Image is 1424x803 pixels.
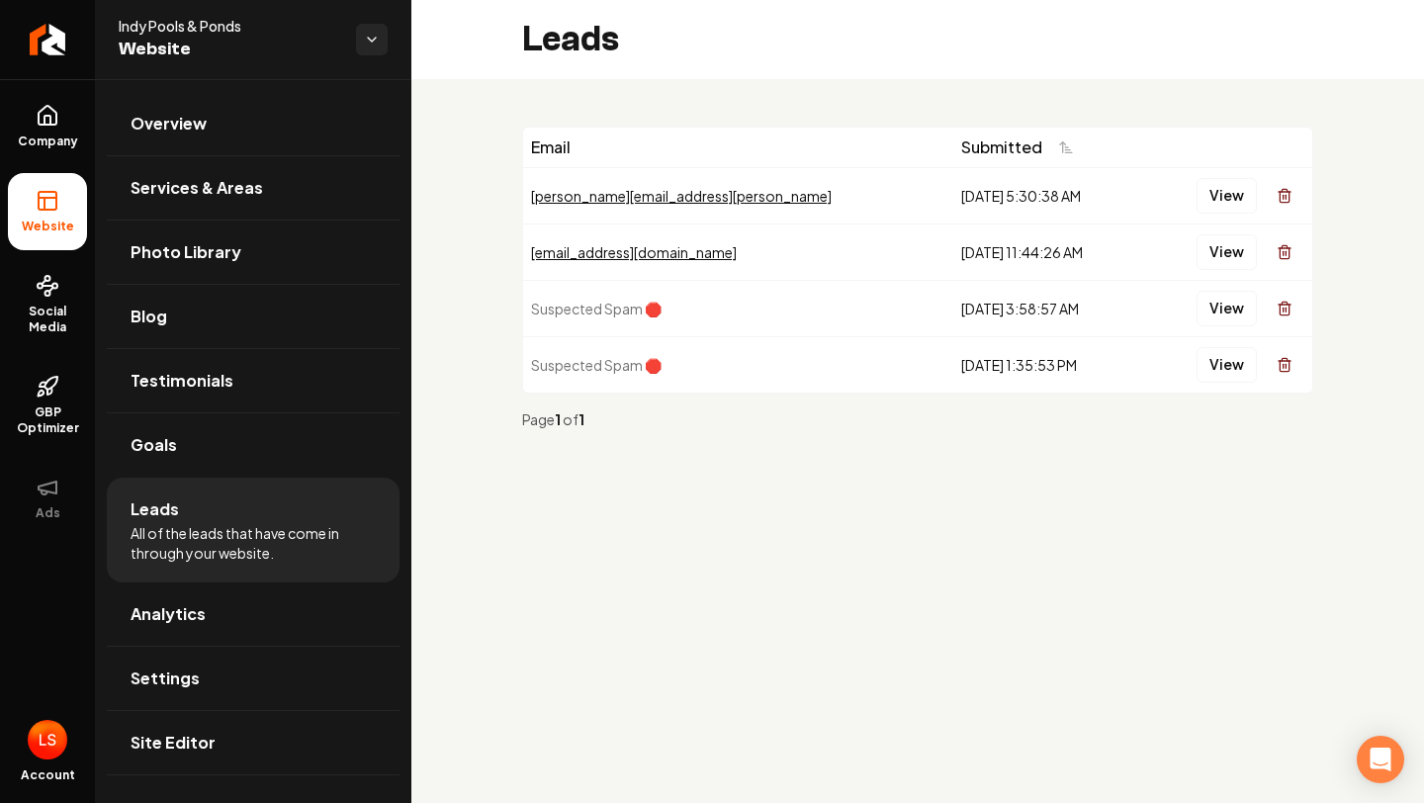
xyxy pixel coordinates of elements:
button: Open user button [28,720,67,759]
a: Services & Areas [107,156,400,220]
span: GBP Optimizer [8,404,87,436]
div: Email [531,135,945,159]
span: Testimonials [131,369,233,393]
span: Website [14,219,82,234]
strong: 1 [555,410,563,428]
strong: 1 [578,410,584,428]
span: Site Editor [131,731,216,755]
span: Suspected Spam 🛑 [531,356,662,374]
a: Company [8,88,87,165]
div: Open Intercom Messenger [1357,736,1404,783]
span: Goals [131,433,177,457]
span: Indy Pools & Ponds [119,16,340,36]
button: View [1197,347,1257,383]
a: GBP Optimizer [8,359,87,452]
span: Settings [131,667,200,690]
div: [PERSON_NAME][EMAIL_ADDRESS][PERSON_NAME] [531,186,945,206]
button: View [1197,291,1257,326]
div: [DATE] 5:30:38 AM [961,186,1136,206]
span: Analytics [131,602,206,626]
a: Settings [107,647,400,710]
img: Rebolt Logo [30,24,66,55]
a: Social Media [8,258,87,351]
span: Leads [131,497,179,521]
span: Company [10,134,86,149]
span: Account [21,767,75,783]
span: Suspected Spam 🛑 [531,300,662,317]
h2: Leads [522,20,619,59]
a: Overview [107,92,400,155]
span: Page [522,410,555,428]
span: Overview [131,112,207,135]
a: Photo Library [107,221,400,284]
button: View [1197,178,1257,214]
a: Blog [107,285,400,348]
div: [EMAIL_ADDRESS][DOMAIN_NAME] [531,242,945,262]
span: Social Media [8,304,87,335]
div: [DATE] 3:58:57 AM [961,299,1136,318]
a: Analytics [107,582,400,646]
span: Blog [131,305,167,328]
span: Submitted [961,135,1042,159]
span: Services & Areas [131,176,263,200]
span: Photo Library [131,240,241,264]
div: [DATE] 11:44:26 AM [961,242,1136,262]
span: Website [119,36,340,63]
a: Goals [107,413,400,477]
span: of [563,410,578,428]
a: Testimonials [107,349,400,412]
span: Ads [28,505,68,521]
span: All of the leads that have come in through your website. [131,523,376,563]
button: View [1197,234,1257,270]
a: Site Editor [107,711,400,774]
div: [DATE] 1:35:53 PM [961,355,1136,375]
img: Landon Schnippel [28,720,67,759]
button: Ads [8,460,87,537]
button: Submitted [961,130,1086,165]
